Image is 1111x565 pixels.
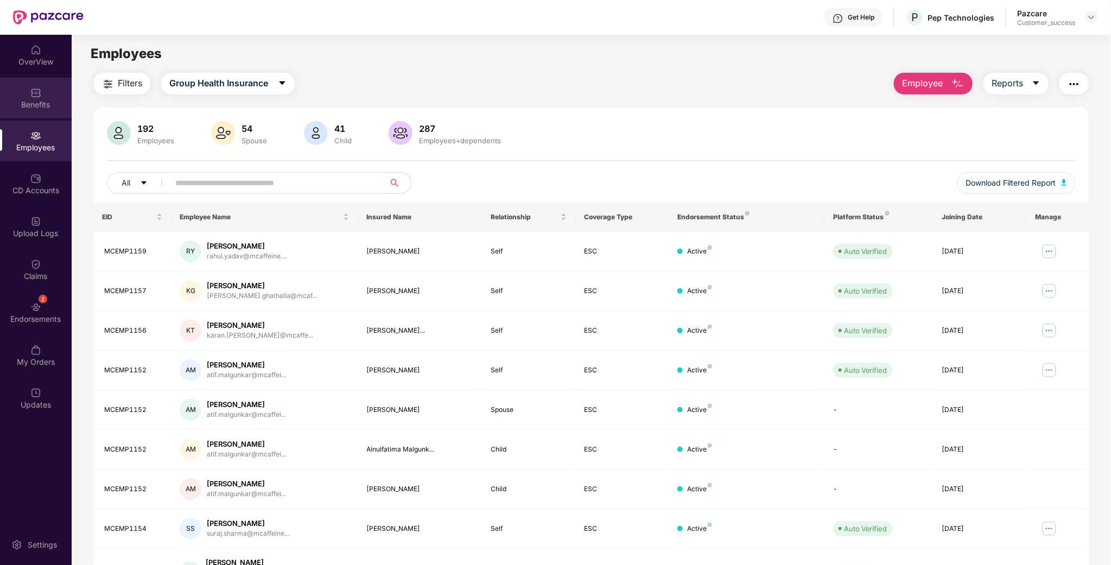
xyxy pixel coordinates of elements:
span: Employee Name [180,213,341,221]
img: svg+xml;base64,PHN2ZyB4bWxucz0iaHR0cDovL3d3dy53My5vcmcvMjAwMC9zdmciIHhtbG5zOnhsaW5rPSJodHRwOi8vd3... [107,121,131,145]
div: Auto Verified [844,285,887,296]
td: - [824,430,934,469]
img: svg+xml;base64,PHN2ZyBpZD0iSG9tZSIgeG1sbnM9Imh0dHA6Ly93d3cudzMub3JnLzIwMDAvc3ZnIiB3aWR0aD0iMjAiIG... [30,45,41,55]
div: ESC [584,246,660,257]
span: Reports [992,77,1023,90]
img: New Pazcare Logo [13,10,84,24]
img: svg+xml;base64,PHN2ZyB4bWxucz0iaHR0cDovL3d3dy53My5vcmcvMjAwMC9zdmciIHhtbG5zOnhsaW5rPSJodHRwOi8vd3... [951,78,964,91]
th: Employee Name [171,202,358,232]
div: Spouse [491,405,567,415]
div: Active [687,484,712,494]
div: ESC [584,524,660,534]
img: manageButton [1040,243,1058,260]
div: Child [332,136,354,145]
div: Active [687,405,712,415]
div: [PERSON_NAME] [207,281,318,291]
div: Get Help [848,13,874,22]
div: [PERSON_NAME] [207,360,286,370]
div: [DATE] [942,405,1018,415]
div: Active [687,326,712,336]
th: Coverage Type [575,202,669,232]
div: AM [180,359,201,381]
button: search [384,172,411,194]
button: Allcaret-down [107,172,173,194]
div: suraj.sharma@mcaffeine... [207,529,289,539]
th: Joining Date [934,202,1027,232]
img: svg+xml;base64,PHN2ZyBpZD0iSGVscC0zMngzMiIgeG1sbnM9Imh0dHA6Ly93d3cudzMub3JnLzIwMDAvc3ZnIiB3aWR0aD... [833,13,843,24]
div: MCEMP1156 [104,326,162,336]
div: RY [180,240,201,262]
div: Settings [24,539,60,550]
img: svg+xml;base64,PHN2ZyBpZD0iVXBsb2FkX0xvZ3MiIGRhdGEtbmFtZT0iVXBsb2FkIExvZ3MiIHhtbG5zPSJodHRwOi8vd3... [30,216,41,227]
img: svg+xml;base64,PHN2ZyB4bWxucz0iaHR0cDovL3d3dy53My5vcmcvMjAwMC9zdmciIHdpZHRoPSI4IiBoZWlnaHQ9IjgiIH... [708,523,712,527]
th: Manage [1026,202,1089,232]
img: svg+xml;base64,PHN2ZyB4bWxucz0iaHR0cDovL3d3dy53My5vcmcvMjAwMC9zdmciIHdpZHRoPSI4IiBoZWlnaHQ9IjgiIH... [708,483,712,487]
img: svg+xml;base64,PHN2ZyB4bWxucz0iaHR0cDovL3d3dy53My5vcmcvMjAwMC9zdmciIHhtbG5zOnhsaW5rPSJodHRwOi8vd3... [211,121,235,145]
div: [PERSON_NAME] [366,286,473,296]
img: svg+xml;base64,PHN2ZyBpZD0iQ0RfQWNjb3VudHMiIGRhdGEtbmFtZT0iQ0QgQWNjb3VudHMiIHhtbG5zPSJodHRwOi8vd3... [30,173,41,184]
div: [DATE] [942,286,1018,296]
div: atif.malgunkar@mcaffei... [207,489,286,499]
button: Filters [93,73,150,94]
div: Employees+dependents [417,136,503,145]
div: Ainulfatima Malgunk... [366,445,473,455]
div: Active [687,246,712,257]
th: EID [93,202,171,232]
div: [PERSON_NAME] [207,399,286,410]
td: - [824,390,934,430]
span: Download Filtered Report [966,177,1056,189]
span: caret-down [140,179,148,188]
div: Self [491,524,567,534]
div: Employees [135,136,176,145]
div: MCEMP1152 [104,365,162,376]
div: MCEMP1152 [104,405,162,415]
div: Active [687,286,712,296]
div: Active [687,524,712,534]
img: svg+xml;base64,PHN2ZyBpZD0iRW1wbG95ZWVzIiB4bWxucz0iaHR0cDovL3d3dy53My5vcmcvMjAwMC9zdmciIHdpZHRoPS... [30,130,41,141]
button: Download Filtered Report [957,172,1076,194]
div: Auto Verified [844,325,887,336]
button: Group Health Insurancecaret-down [161,73,295,94]
div: [PERSON_NAME] [207,241,287,251]
div: rahul.yadav@mcaffeine.... [207,251,287,262]
span: All [122,177,130,189]
div: AM [180,399,201,421]
div: [PERSON_NAME] [207,479,286,489]
div: Active [687,445,712,455]
div: 287 [417,123,503,134]
div: ESC [584,365,660,376]
img: svg+xml;base64,PHN2ZyBpZD0iU2V0dGluZy0yMHgyMCIgeG1sbnM9Imh0dHA6Ly93d3cudzMub3JnLzIwMDAvc3ZnIiB3aW... [11,539,22,550]
span: P [911,11,918,24]
div: AM [180,478,201,500]
span: Employee [902,77,943,90]
div: SS [180,518,201,539]
div: [PERSON_NAME] [366,405,473,415]
span: caret-down [1032,79,1040,88]
th: Relationship [482,202,575,232]
button: Reportscaret-down [983,73,1049,94]
img: svg+xml;base64,PHN2ZyB4bWxucz0iaHR0cDovL3d3dy53My5vcmcvMjAwMC9zdmciIHdpZHRoPSI4IiBoZWlnaHQ9IjgiIH... [708,245,712,250]
div: [PERSON_NAME] [366,524,473,534]
div: KT [180,320,201,341]
div: Spouse [239,136,269,145]
div: [DATE] [942,365,1018,376]
div: [DATE] [942,246,1018,257]
div: MCEMP1159 [104,246,162,257]
img: manageButton [1040,282,1058,300]
div: Pep Technologies [928,12,994,23]
img: svg+xml;base64,PHN2ZyB4bWxucz0iaHR0cDovL3d3dy53My5vcmcvMjAwMC9zdmciIHdpZHRoPSI4IiBoZWlnaHQ9IjgiIH... [708,364,712,369]
div: KG [180,280,201,302]
div: Auto Verified [844,246,887,257]
img: manageButton [1040,361,1058,379]
div: ESC [584,405,660,415]
div: Active [687,365,712,376]
div: ESC [584,484,660,494]
div: Self [491,326,567,336]
div: Child [491,445,567,455]
img: svg+xml;base64,PHN2ZyBpZD0iQ2xhaW0iIHhtbG5zPSJodHRwOi8vd3d3LnczLm9yZy8yMDAwL3N2ZyIgd2lkdGg9IjIwIi... [30,259,41,270]
img: svg+xml;base64,PHN2ZyB4bWxucz0iaHR0cDovL3d3dy53My5vcmcvMjAwMC9zdmciIHdpZHRoPSIyNCIgaGVpZ2h0PSIyNC... [101,78,115,91]
div: Self [491,365,567,376]
img: svg+xml;base64,PHN2ZyB4bWxucz0iaHR0cDovL3d3dy53My5vcmcvMjAwMC9zdmciIHdpZHRoPSIyNCIgaGVpZ2h0PSIyNC... [1068,78,1081,91]
img: svg+xml;base64,PHN2ZyB4bWxucz0iaHR0cDovL3d3dy53My5vcmcvMjAwMC9zdmciIHdpZHRoPSI4IiBoZWlnaHQ9IjgiIH... [708,443,712,448]
div: [PERSON_NAME].ghathalia@mcaf... [207,291,318,301]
